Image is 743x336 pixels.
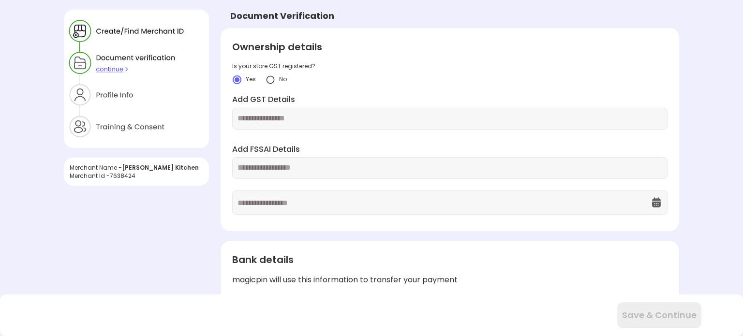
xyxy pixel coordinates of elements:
span: [PERSON_NAME] Kitchen [122,163,199,172]
img: xZtaNGYO7ZEa_Y6BGN0jBbY4tz3zD8CMWGtK9DYT203r_wSWJgC64uaYzQv0p6I5U3yzNyQZ90jnSGEji8ItH6xpax9JibOI_... [64,10,209,148]
span: No [279,75,287,83]
img: crlYN1wOekqfTXo2sKdO7mpVD4GIyZBlBCY682TI1bTNaOsxckEXOmACbAD6EYcPGHR5wXB9K-wSeRvGOQTikGGKT-kEDVP-b... [232,75,242,85]
div: Bank details [232,252,668,267]
img: yidvdI1b1At5fYgYeHdauqyvT_pgttO64BpF2mcDGQwz_NKURL8lp7m2JUJk3Onwh4FIn8UgzATYbhG5vtZZpSXeknhWnnZDd... [266,75,275,85]
label: Add GST Details [232,94,668,105]
div: Merchant Id - 7638424 [70,172,203,180]
div: Document Verification [230,10,334,22]
button: Save & Continue [617,302,701,328]
div: Ownership details [232,40,668,54]
div: Merchant Name - [70,163,203,172]
span: Yes [246,75,256,83]
div: Is your store GST registered? [232,62,668,70]
img: OcXK764TI_dg1n3pJKAFuNcYfYqBKGvmbXteblFrPew4KBASBbPUoKPFDRZzLe5z5khKOkBCrBseVNl8W_Mqhk0wgJF92Dyy9... [651,197,662,208]
label: Add FSSAI Details [232,144,668,155]
div: magicpin will use this information to transfer your payment [232,275,668,286]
